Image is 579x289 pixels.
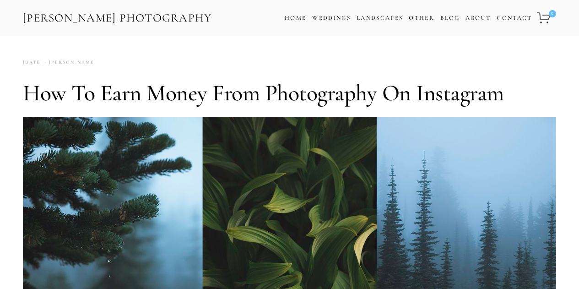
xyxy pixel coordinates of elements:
h1: How to Earn Money from Photography on Instagram [23,79,556,107]
a: Landscapes [357,14,403,22]
span: 0 [549,10,556,17]
a: Other [409,14,434,22]
a: [PERSON_NAME] [43,56,97,69]
time: [DATE] [23,56,43,69]
a: Home [285,11,306,25]
a: 0 items in cart [536,7,557,29]
a: Blog [440,11,460,25]
a: [PERSON_NAME] Photography [22,8,213,28]
a: Contact [497,11,532,25]
a: Weddings [312,14,351,22]
a: About [465,11,491,25]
